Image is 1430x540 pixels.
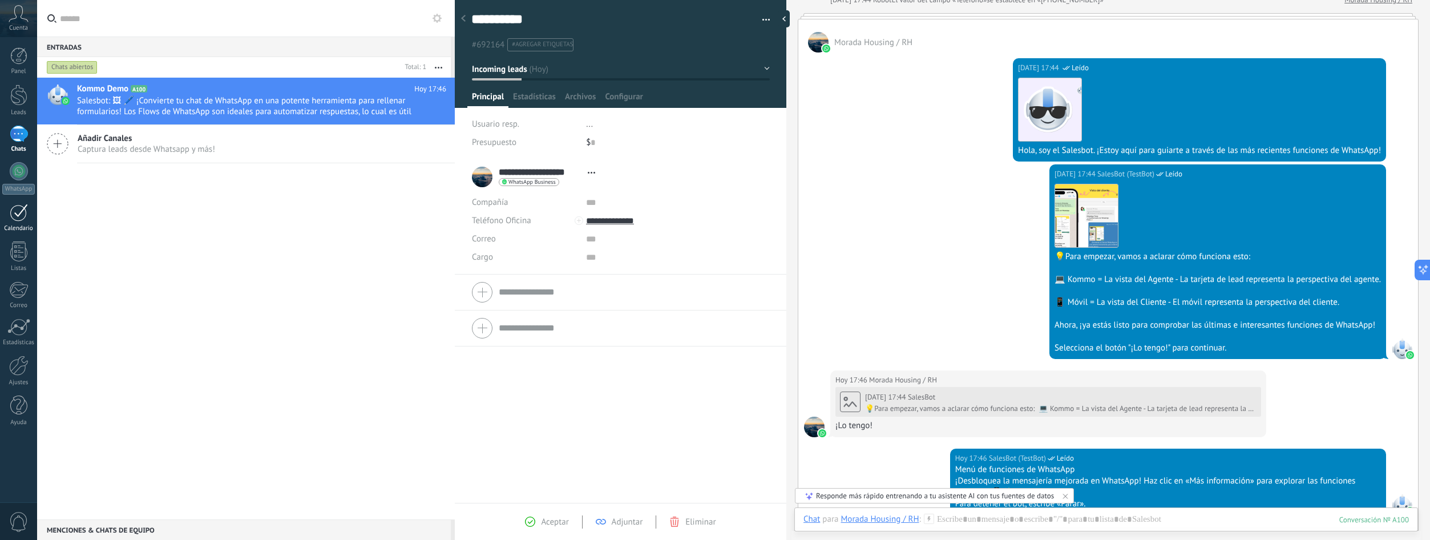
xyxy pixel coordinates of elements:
[818,429,826,437] img: waba.svg
[2,302,35,309] div: Correo
[908,392,935,402] span: SalesBot
[1019,78,1081,141] img: 183.png
[414,83,446,95] span: Hoy 17:46
[778,10,790,27] div: Ocultar
[512,41,573,49] span: #agregar etiquetas
[955,464,1381,475] div: Menú de funciones de WhatsApp
[1339,515,1409,525] div: 100
[605,91,643,108] span: Configurar
[1097,168,1154,180] span: SalesBot (TestBot)
[865,404,1257,413] div: 💡Para empezar, vamos a aclarar cómo funciona esto: 💻 Kommo = La vista del Agente - La tarjeta de ...
[9,25,28,32] span: Cuenta
[1165,168,1182,180] span: Leído
[816,491,1054,501] div: Responde más rápido entrenando a tu asistente AI con tus fuentes de datos
[472,194,577,212] div: Compañía
[47,61,98,74] div: Chats abiertos
[1055,297,1381,308] div: 📱 Móvil = La vista del Cliente - El móvil representa la perspectiva del cliente.
[1055,320,1381,331] div: Ahora, ¡ya estás listo para comprobar las últimas e interesantes funciones de WhatsApp!
[565,91,596,108] span: Archivos
[37,519,451,540] div: Menciones & Chats de equipo
[586,134,770,152] div: $
[841,514,919,524] div: Morada Housing / RH
[541,517,568,527] span: Aceptar
[2,68,35,75] div: Panel
[2,146,35,153] div: Chats
[472,134,577,152] div: Presupuesto
[37,78,455,124] a: Kommo Demo A100 Hoy 17:46 Salesbot: 🖼 🖊️ ¡Convierte tu chat de WhatsApp en una potente herramient...
[472,137,516,148] span: Presupuesto
[2,109,35,116] div: Leads
[2,265,35,272] div: Listas
[472,230,496,248] button: Correo
[1072,62,1089,74] span: Leído
[2,339,35,346] div: Estadísticas
[989,453,1046,464] span: SalesBot (TestBot)
[508,179,556,185] span: WhatsApp Business
[401,62,426,73] div: Total: 1
[1055,184,1118,247] img: 325aa25f-120e-4102-8bf2-69d7c1fa9755
[1055,168,1097,180] div: [DATE] 17:44
[1406,351,1414,359] img: waba.svg
[955,498,1381,510] div: Para detener el bot, escribe «Parar».
[955,453,989,464] div: Hoy 17:46
[62,97,70,105] img: waba.svg
[513,91,556,108] span: Estadísticas
[685,517,716,527] span: Eliminar
[1055,274,1381,285] div: 💻 Kommo = La vista del Agente - La tarjeta de lead representa la perspectiva del agente.
[835,374,869,386] div: Hoy 17:46
[2,419,35,426] div: Ayuda
[1392,338,1412,359] span: SalesBot
[472,119,519,130] span: Usuario resp.
[586,119,593,130] span: ...
[77,83,128,95] span: Kommo Demo
[472,248,577,267] div: Cargo
[472,115,577,134] div: Usuario resp.
[612,517,643,527] span: Adjuntar
[834,37,912,48] span: Morada Housing / RH
[472,233,496,244] span: Correo
[1055,251,1381,263] div: 💡Para empezar, vamos a aclarar cómo funciona esto:
[919,514,921,525] span: :
[2,184,35,195] div: WhatsApp
[472,39,504,50] span: #692164
[472,91,504,108] span: Principal
[1018,145,1381,156] div: Hola, soy el Salesbot. ¡Estoy aquí para guiarte a través de las más recientes funciones de WhatsApp!
[822,45,830,53] img: waba.svg
[472,253,493,261] span: Cargo
[869,374,937,386] span: Morada Housing / RH
[78,133,215,144] span: Añadir Canales
[472,215,531,226] span: Teléfono Oficina
[2,379,35,386] div: Ajustes
[37,37,451,57] div: Entradas
[808,32,829,53] span: Morada Housing / RH
[1392,494,1412,515] span: SalesBot
[426,57,451,78] button: Más
[1057,453,1074,464] span: Leído
[955,475,1381,498] div: ¡Desbloquea la mensajería mejorada en WhatsApp! Haz clic en «Más información» para explorar las f...
[78,144,215,155] span: Captura leads desde Whatsapp y más!
[804,417,825,437] span: Morada Housing / RH
[1055,342,1381,354] div: Selecciona el botón "¡Lo tengo!" para continuar.
[1406,507,1414,515] img: waba.svg
[822,514,838,525] span: para
[2,225,35,232] div: Calendario
[131,85,147,92] span: A100
[1018,62,1061,74] div: [DATE] 17:44
[472,212,531,230] button: Teléfono Oficina
[77,95,425,117] span: Salesbot: 🖼 🖊️ ¡Convierte tu chat de WhatsApp en una potente herramienta para rellenar formulario...
[835,420,1261,432] div: ¡Lo tengo!
[865,393,908,402] div: [DATE] 17:44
